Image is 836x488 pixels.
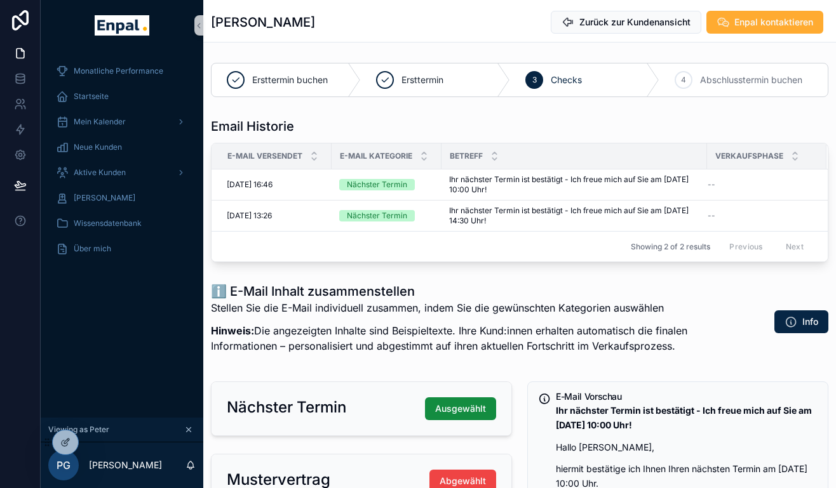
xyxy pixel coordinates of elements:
[556,440,818,455] p: Hallo [PERSON_NAME],
[802,315,818,328] span: Info
[74,244,111,254] span: Über mich
[532,75,537,85] span: 3
[48,60,196,82] a: Monatliche Performance
[440,475,486,487] span: Abgewählt
[449,206,699,226] span: Ihr nächster Termin ist bestätigt - Ich freue mich auf Sie am [DATE] 14:30 Uhr!
[74,91,109,102] span: Startseite
[48,136,196,159] a: Neue Kunden
[211,324,254,337] strong: Hinweis:
[347,210,407,221] div: Nächster Termin
[74,117,126,127] span: Mein Kalender
[227,211,272,221] span: [DATE] 13:26
[449,175,699,195] span: Ihr nächster Termin ist bestätigt - Ich freue mich auf Sie am [DATE] 10:00 Uhr!
[425,397,496,420] button: Ausgewählt
[48,237,196,260] a: Über mich
[74,142,122,152] span: Neue Kunden
[74,168,126,178] span: Aktive Kunden
[401,74,443,86] span: Ersttermin
[551,74,582,86] span: Checks
[631,242,710,252] span: Showing 2 of 2 results
[252,74,328,86] span: Ersttermin buchen
[706,11,823,34] button: Enpal kontaktieren
[556,405,812,430] strong: Ihr nächster Termin ist bestätigt - Ich freue mich auf Sie am [DATE] 10:00 Uhr!
[450,151,483,161] span: Betreff
[211,323,733,353] p: Die angezeigten Inhalte sind Beispieltexte. Ihre Kund:innen erhalten automatisch die finalen Info...
[48,161,196,184] a: Aktive Kunden
[48,85,196,108] a: Startseite
[95,15,149,36] img: App logo
[89,459,162,472] p: [PERSON_NAME]
[227,397,346,418] h2: Nächster Termin
[48,212,196,235] a: Wissensdatenbank
[48,425,109,435] span: Viewing as Peter
[57,458,71,473] span: PG
[48,187,196,209] a: [PERSON_NAME]
[41,51,203,277] div: scrollable content
[774,310,828,333] button: Info
[734,16,813,29] span: Enpal kontaktieren
[681,75,686,85] span: 4
[74,66,163,76] span: Monatliche Performance
[340,151,412,161] span: E-Mail Kategorie
[700,74,802,86] span: Abschlusstermin buchen
[74,193,135,203] span: [PERSON_NAME]
[211,282,733,300] h1: ℹ️ E-Mail Inhalt zusammenstellen
[48,110,196,133] a: Mein Kalender
[579,16,691,29] span: Zurück zur Kundenansicht
[227,151,302,161] span: E-Mail versendet
[708,211,715,221] span: --
[435,402,486,415] span: Ausgewählt
[74,218,142,228] span: Wissensdatenbank
[211,13,315,31] h1: [PERSON_NAME]
[708,180,715,190] span: --
[556,392,818,401] h5: E-Mail Vorschau
[211,117,294,135] h1: Email Historie
[211,300,733,315] p: Stellen Sie die E-Mail individuell zusammen, indem Sie die gewünschten Kategorien auswählen
[715,151,783,161] span: Verkaufsphase
[347,179,407,190] div: Nächster Termin
[551,11,701,34] button: Zurück zur Kundenansicht
[227,180,273,190] span: [DATE] 16:46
